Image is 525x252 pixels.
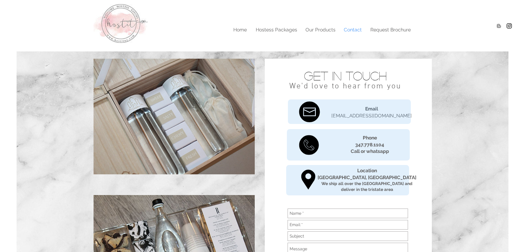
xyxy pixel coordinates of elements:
span: Location [357,168,377,173]
p: Our Products [302,25,339,35]
nav: Site [125,25,415,35]
p: Home [230,25,250,35]
span: 347.778.1104 [355,142,384,147]
input: Email * [288,220,408,230]
input: Name * [288,209,408,218]
p: Request Brochure [367,25,414,35]
span: We ship all over the [GEOGRAPHIC_DATA] and [321,181,412,186]
a: Our Products [301,25,339,35]
img: IMG_8013.JPG [94,59,255,174]
img: Hostitny [506,22,513,29]
span: Call or whatsapp [351,148,389,154]
a: Request Brochure [366,25,415,35]
p: Contact [340,25,365,35]
span: We'd love to hear from you [289,81,401,91]
a: Hostess Packages [251,25,301,35]
span: [GEOGRAPHIC_DATA], [GEOGRAPHIC_DATA] [318,175,416,180]
a: Contact [339,25,366,35]
p: Hostess Packages [252,25,301,35]
input: Subject [288,231,408,241]
img: Blogger [495,22,502,29]
span: deliver in the tristate area [341,187,393,192]
span: Phone [363,135,377,140]
ul: Social Bar [495,22,513,29]
a: Home [229,25,251,35]
span: GET IN TOUCH [304,70,387,81]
